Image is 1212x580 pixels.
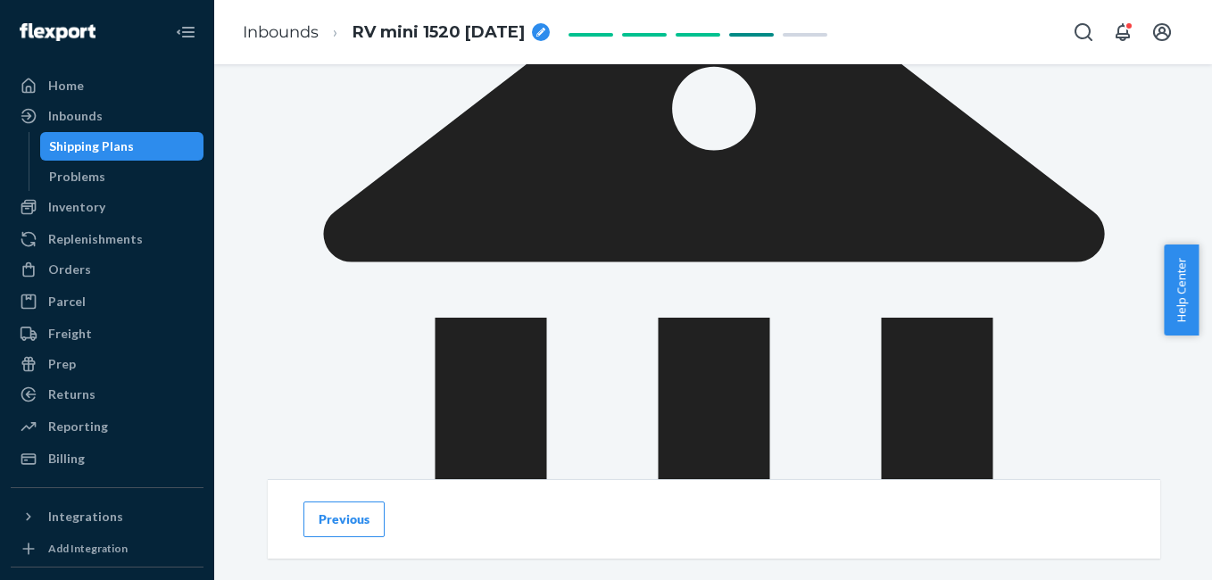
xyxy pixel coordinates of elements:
[49,137,134,155] div: Shipping Plans
[40,162,204,191] a: Problems
[48,450,85,468] div: Billing
[48,385,95,403] div: Returns
[11,193,203,221] a: Inventory
[11,225,203,253] a: Replenishments
[48,107,103,125] div: Inbounds
[20,23,95,41] img: Flexport logo
[48,325,92,343] div: Freight
[48,418,108,435] div: Reporting
[11,255,203,284] a: Orders
[11,102,203,130] a: Inbounds
[48,230,143,248] div: Replenishments
[48,293,86,311] div: Parcel
[48,198,105,216] div: Inventory
[1164,244,1199,336] button: Help Center
[48,77,84,95] div: Home
[11,287,203,316] a: Parcel
[1066,14,1101,50] button: Open Search Box
[353,21,525,45] span: RV mini 1520 23/09/25
[11,319,203,348] a: Freight
[168,14,203,50] button: Close Navigation
[11,350,203,378] a: Prep
[48,541,128,556] div: Add Integration
[48,261,91,278] div: Orders
[11,538,203,559] a: Add Integration
[11,502,203,531] button: Integrations
[243,22,319,42] a: Inbounds
[228,6,564,59] ol: breadcrumbs
[48,355,76,373] div: Prep
[11,444,203,473] a: Billing
[11,380,203,409] a: Returns
[1144,14,1180,50] button: Open account menu
[48,508,123,526] div: Integrations
[11,71,203,100] a: Home
[303,501,385,537] button: Previous
[40,132,204,161] a: Shipping Plans
[1105,14,1141,50] button: Open notifications
[49,168,105,186] div: Problems
[11,412,203,441] a: Reporting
